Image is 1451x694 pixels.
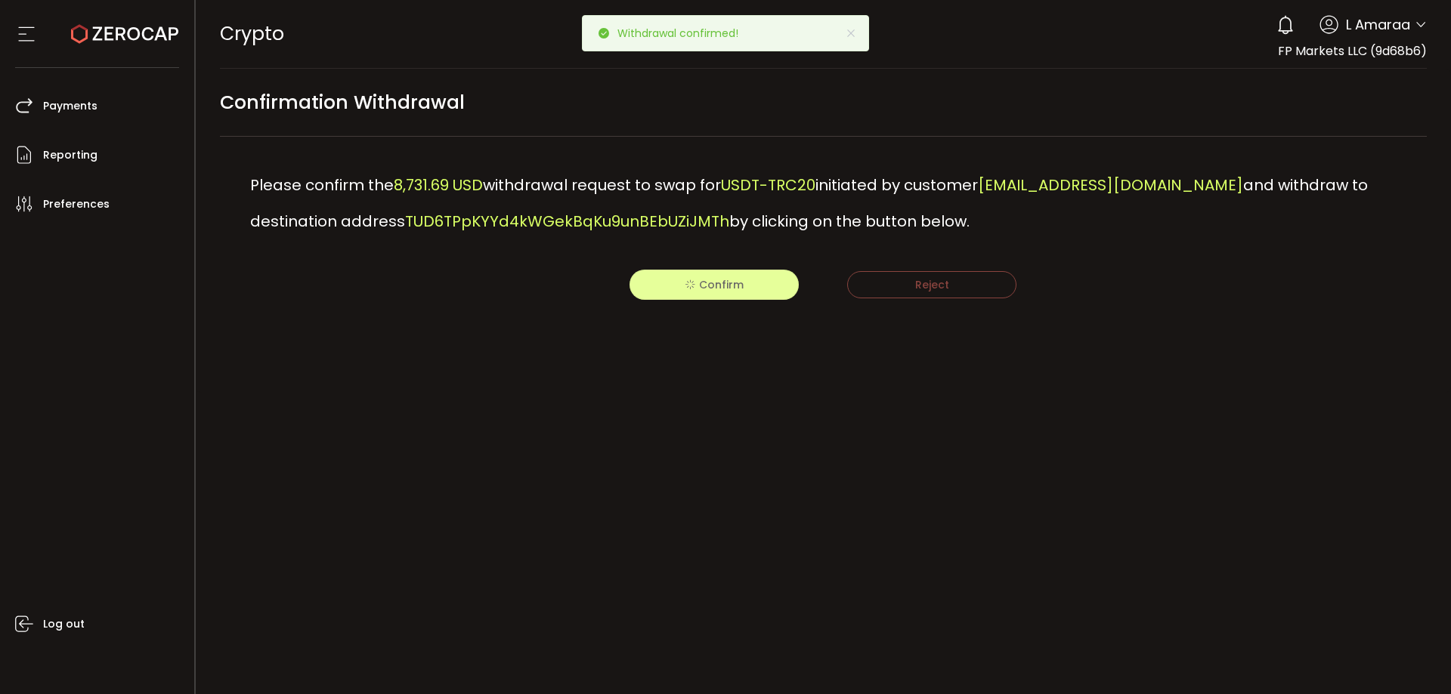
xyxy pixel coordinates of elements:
[915,277,949,292] span: Reject
[483,174,721,196] span: withdrawal request to swap for
[394,174,483,196] span: 8,731.69 USD
[1275,531,1451,694] iframe: Chat Widget
[729,211,970,232] span: by clicking on the button below.
[721,174,815,196] span: USDT-TRC20
[978,174,1243,196] span: [EMAIL_ADDRESS][DOMAIN_NAME]
[43,144,97,166] span: Reporting
[220,20,284,47] span: Crypto
[405,211,729,232] span: TUD6TPpKYYd4kWGekBqKu9unBEbUZiJMTh
[847,271,1016,298] button: Reject
[220,85,465,119] span: Confirmation Withdrawal
[1346,14,1410,35] span: L Amaraa
[815,174,978,196] span: initiated by customer
[43,613,85,635] span: Log out
[43,193,110,215] span: Preferences
[617,28,750,39] p: Withdrawal confirmed!
[250,174,394,196] span: Please confirm the
[1278,42,1427,60] span: FP Markets LLC (9d68b6)
[43,95,97,117] span: Payments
